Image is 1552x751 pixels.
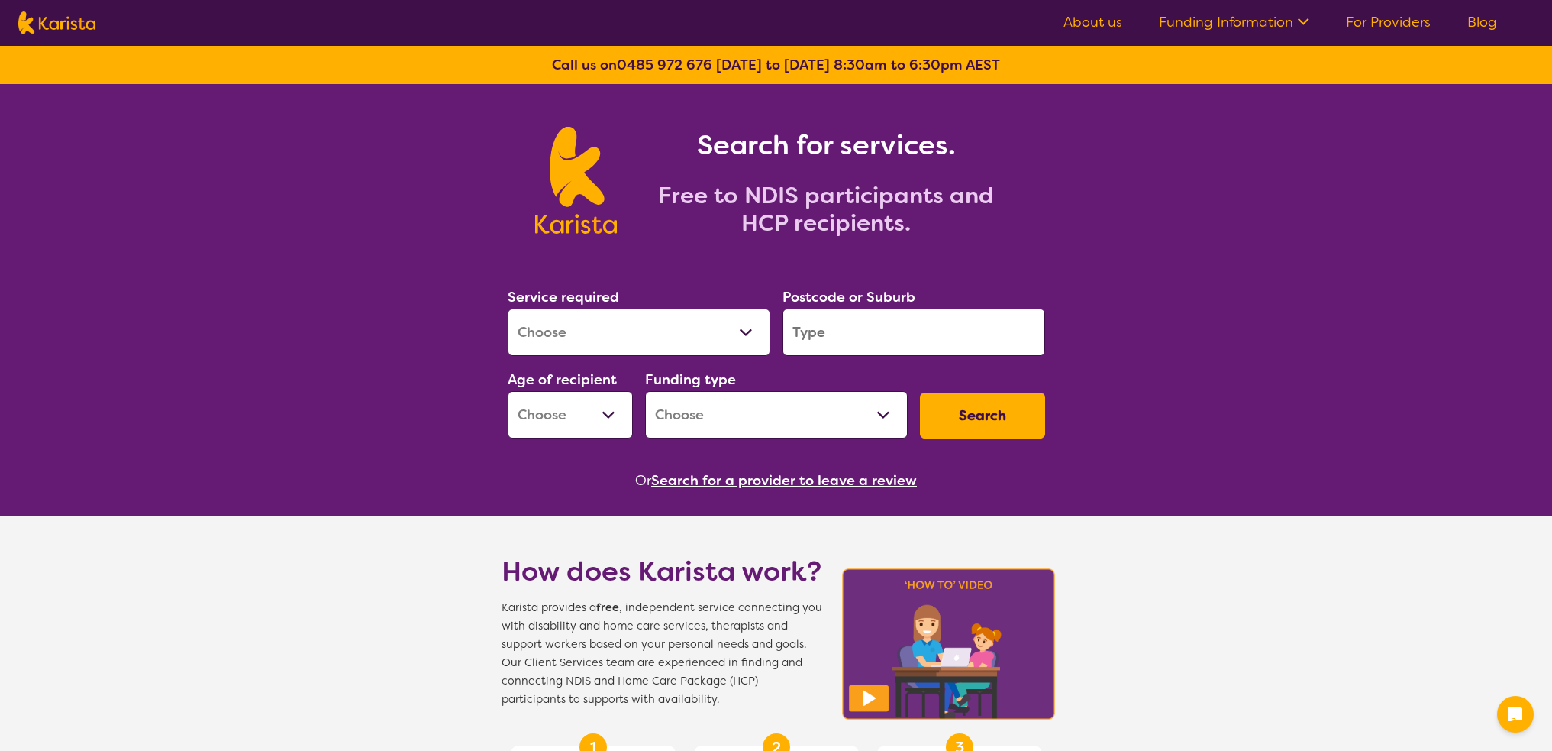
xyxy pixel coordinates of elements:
[502,599,822,709] span: Karista provides a , independent service connecting you with disability and home care services, t...
[1063,13,1122,31] a: About us
[1467,13,1497,31] a: Blog
[1346,13,1431,31] a: For Providers
[782,288,915,306] label: Postcode or Suburb
[645,371,736,389] label: Funding type
[502,553,822,590] h1: How does Karista work?
[635,182,1017,237] h2: Free to NDIS participants and HCP recipients.
[635,469,651,492] span: Or
[18,11,95,34] img: Karista logo
[508,288,619,306] label: Service required
[508,371,617,389] label: Age of recipient
[651,469,917,492] button: Search for a provider to leave a review
[596,600,619,615] b: free
[552,56,1000,74] b: Call us on [DATE] to [DATE] 8:30am to 6:30pm AEST
[635,127,1017,163] h1: Search for services.
[782,309,1045,356] input: Type
[535,127,617,234] img: Karista logo
[617,56,712,74] a: 0485 972 676
[837,564,1060,724] img: Karista video
[920,393,1045,439] button: Search
[1159,13,1309,31] a: Funding Information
